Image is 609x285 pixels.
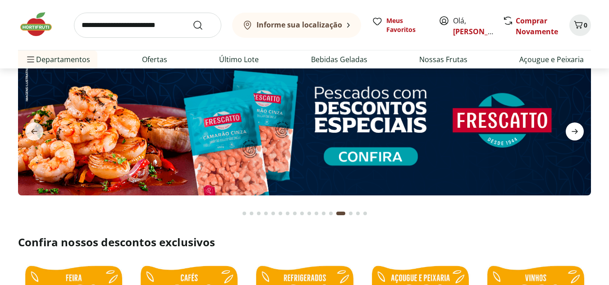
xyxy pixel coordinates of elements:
[255,203,262,224] button: Go to page 3 from fs-carousel
[262,203,270,224] button: Go to page 4 from fs-carousel
[25,49,36,70] button: Menu
[256,20,342,30] b: Informe sua localização
[311,54,367,65] a: Bebidas Geladas
[519,54,584,65] a: Açougue e Peixaria
[386,16,428,34] span: Meus Favoritos
[142,54,167,65] a: Ofertas
[419,54,467,65] a: Nossas Frutas
[347,203,354,224] button: Go to page 15 from fs-carousel
[18,11,63,38] img: Hortifruti
[306,203,313,224] button: Go to page 10 from fs-carousel
[298,203,306,224] button: Go to page 9 from fs-carousel
[270,203,277,224] button: Go to page 5 from fs-carousel
[248,203,255,224] button: Go to page 2 from fs-carousel
[241,203,248,224] button: Go to page 1 from fs-carousel
[192,20,214,31] button: Submit Search
[559,122,591,140] button: next
[584,21,587,29] span: 0
[327,203,334,224] button: Go to page 13 from fs-carousel
[453,15,493,37] span: Olá,
[334,203,347,224] button: Current page from fs-carousel
[74,13,221,38] input: search
[320,203,327,224] button: Go to page 12 from fs-carousel
[18,122,50,140] button: previous
[362,203,369,224] button: Go to page 17 from fs-carousel
[313,203,320,224] button: Go to page 11 from fs-carousel
[453,27,512,36] a: [PERSON_NAME]
[232,13,361,38] button: Informe sua localização
[25,49,90,70] span: Departamentos
[284,203,291,224] button: Go to page 7 from fs-carousel
[18,235,591,249] h2: Confira nossos descontos exclusivos
[291,203,298,224] button: Go to page 8 from fs-carousel
[219,54,259,65] a: Último Lote
[516,16,558,36] a: Comprar Novamente
[277,203,284,224] button: Go to page 6 from fs-carousel
[372,16,428,34] a: Meus Favoritos
[354,203,362,224] button: Go to page 16 from fs-carousel
[569,14,591,36] button: Carrinho
[18,57,591,195] img: pescado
